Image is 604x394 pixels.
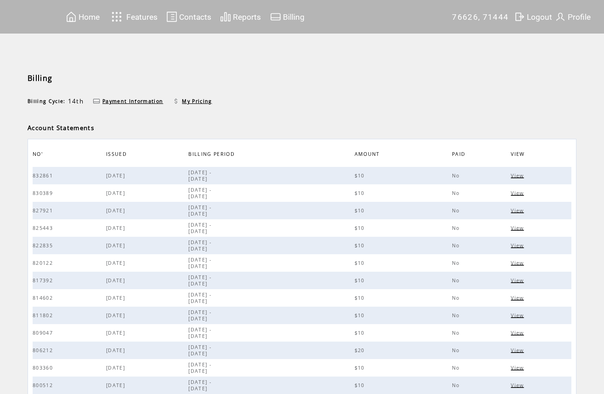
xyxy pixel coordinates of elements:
span: [DATE] [106,330,127,336]
span: [DATE] - [DATE] [188,344,211,357]
span: $10 [355,225,367,231]
span: [DATE] - [DATE] [188,239,211,252]
span: No [452,225,462,231]
span: 809047 [33,330,55,336]
span: [DATE] [106,190,127,196]
span: VIEW [511,148,527,162]
a: AMOUNT [355,151,382,156]
span: Click to view this bill [511,382,526,388]
span: [DATE] - [DATE] [188,309,211,322]
span: AMOUNT [355,148,382,162]
img: credit-card.png [93,97,100,105]
span: 830389 [33,190,55,196]
span: [DATE] [106,277,127,284]
a: Logout [513,10,553,24]
a: PAID [452,151,468,156]
span: 827921 [33,207,55,214]
a: Contacts [165,10,213,24]
a: View [511,330,526,335]
span: 820122 [33,260,55,266]
span: [DATE] [106,172,127,179]
span: $10 [355,382,367,388]
span: [DATE] - [DATE] [188,187,211,200]
span: BILLING PERIOD [188,148,237,162]
span: Contacts [179,12,211,22]
span: 832861 [33,172,55,179]
span: Click to view this bill [511,347,526,354]
span: [DATE] [106,225,127,231]
span: [DATE] - [DATE] [188,361,211,374]
span: [DATE] [106,207,127,214]
span: $10 [355,295,367,301]
span: No [452,330,462,336]
a: View [511,207,526,213]
span: 811802 [33,312,55,319]
span: Click to view this bill [511,172,526,179]
a: View [511,277,526,283]
a: View [511,295,526,300]
span: Click to view this bill [511,312,526,319]
a: BILLING PERIOD [188,151,237,156]
span: Logout [527,12,552,22]
span: No [452,172,462,179]
a: View [511,312,526,318]
span: 76626, 71444 [452,12,508,22]
a: View [511,347,526,353]
span: [DATE] - [DATE] [188,204,211,217]
span: Click to view this bill [511,295,526,301]
span: [DATE] [106,260,127,266]
a: Billing [269,10,306,24]
span: Billing Cycle: [28,98,66,104]
span: $10 [355,260,367,266]
span: $10 [355,330,367,336]
span: [DATE] [106,312,127,319]
a: ISSUED [106,151,129,156]
span: Home [79,12,100,22]
span: NO' [33,148,45,162]
span: Click to view this bill [511,207,526,214]
span: Click to view this bill [511,330,526,336]
span: No [452,260,462,266]
span: [DATE] [106,365,127,371]
span: [DATE] - [DATE] [188,169,211,182]
img: exit.svg [514,11,525,23]
a: View [511,190,526,195]
span: No [452,382,462,388]
img: home.svg [66,11,77,23]
span: [DATE] - [DATE] [188,257,211,269]
span: PAID [452,148,468,162]
img: contacts.svg [166,11,177,23]
span: $10 [355,172,367,179]
span: $10 [355,207,367,214]
a: View [511,365,526,370]
span: Reports [233,12,261,22]
a: View [511,225,526,230]
span: Click to view this bill [511,225,526,231]
span: No [452,207,462,214]
span: Features [126,12,158,22]
a: View [511,242,526,248]
span: No [452,190,462,196]
span: [DATE] - [DATE] [188,379,211,392]
span: Click to view this bill [511,277,526,284]
a: View [511,172,526,178]
span: $10 [355,242,367,249]
span: [DATE] - [DATE] [188,326,211,339]
span: Profile [568,12,591,22]
span: [DATE] [106,347,127,354]
img: profile.svg [555,11,566,23]
span: No [452,312,462,319]
a: View [511,260,526,265]
span: 806212 [33,347,55,354]
span: Click to view this bill [511,260,526,266]
span: 800512 [33,382,55,388]
img: features.svg [109,9,125,24]
span: $10 [355,190,367,196]
span: No [452,277,462,284]
span: $10 [355,365,367,371]
a: Features [107,8,159,26]
span: 14th [68,97,84,105]
a: My Pricing [182,98,212,104]
span: Click to view this bill [511,365,526,371]
span: [DATE] [106,295,127,301]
